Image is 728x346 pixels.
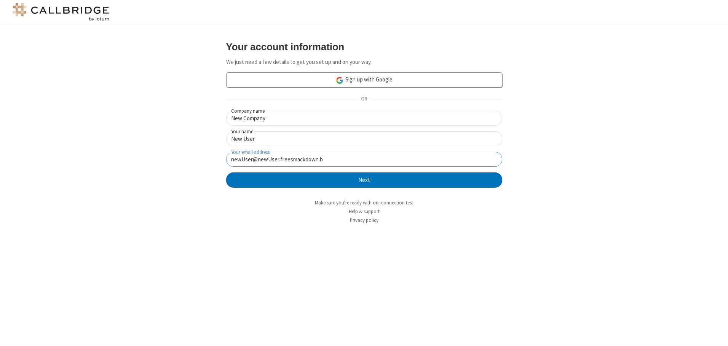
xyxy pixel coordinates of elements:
[226,72,502,88] a: Sign up with Google
[315,199,413,206] a: Make sure you're ready with our connection test
[350,217,378,223] a: Privacy policy
[349,208,380,215] a: Help & support
[226,58,502,67] p: We just need a few details to get you set up and on your way.
[226,172,502,188] button: Next
[226,131,502,146] input: Your name
[358,94,370,105] span: OR
[226,41,502,52] h3: Your account information
[335,76,344,85] img: google-icon.png
[226,111,502,126] input: Company name
[11,3,110,21] img: logo@2x.png
[226,152,502,167] input: Your email address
